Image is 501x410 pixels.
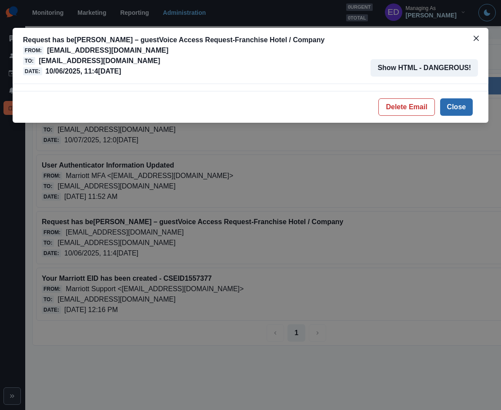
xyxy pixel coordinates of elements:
span: Date: [23,67,42,75]
span: From: [23,47,43,54]
p: Request has be[PERSON_NAME] – guestVoice Access Request-Franchise Hotel / Company [23,35,325,45]
p: 10/06/2025, 11:4[DATE] [46,66,121,77]
span: To: [23,57,35,65]
p: [EMAIL_ADDRESS][DOMAIN_NAME] [47,45,168,56]
button: Close [440,98,473,116]
button: Close [469,31,483,45]
button: Delete Email [378,98,434,116]
p: [EMAIL_ADDRESS][DOMAIN_NAME] [39,56,160,66]
button: Show HTML - DANGEROUS! [371,59,478,77]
